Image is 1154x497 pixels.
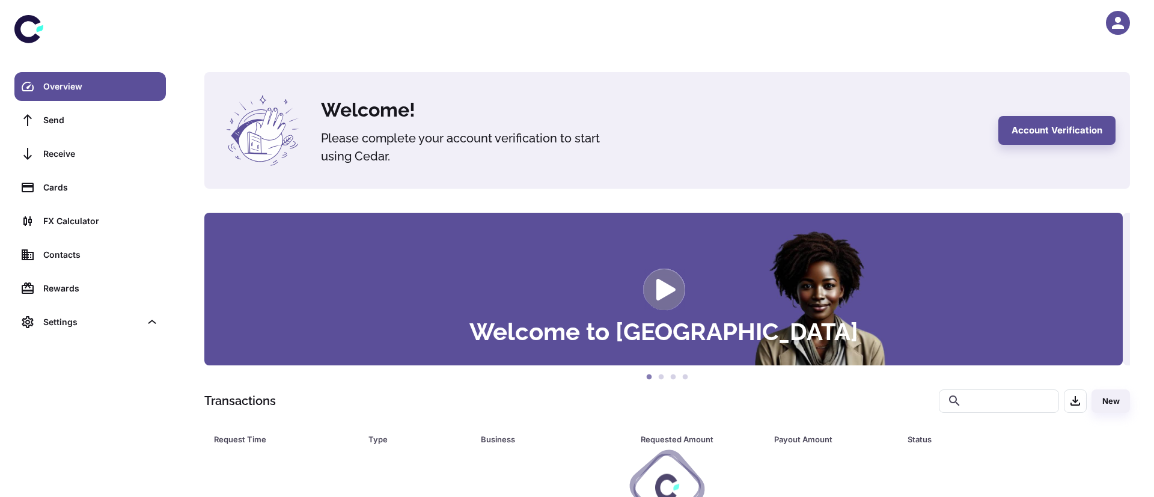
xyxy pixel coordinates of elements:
span: Status [908,431,1080,448]
div: Settings [14,308,166,337]
a: Send [14,106,166,135]
div: Receive [43,147,159,160]
div: Overview [43,80,159,93]
h4: Welcome! [321,96,984,124]
div: Contacts [43,248,159,261]
a: Receive [14,139,166,168]
button: New [1091,389,1130,413]
h3: Welcome to [GEOGRAPHIC_DATA] [469,320,858,344]
div: Settings [43,316,141,329]
div: Send [43,114,159,127]
button: Account Verification [998,116,1116,145]
div: Status [908,431,1064,448]
button: 4 [679,371,691,383]
button: 2 [655,371,667,383]
a: FX Calculator [14,207,166,236]
div: Payout Amount [774,431,878,448]
div: Type [368,431,450,448]
a: Rewards [14,274,166,303]
span: Type [368,431,466,448]
div: Rewards [43,282,159,295]
div: FX Calculator [43,215,159,228]
span: Requested Amount [641,431,760,448]
button: 1 [643,371,655,383]
button: 3 [667,371,679,383]
span: Payout Amount [774,431,893,448]
a: Overview [14,72,166,101]
span: Request Time [214,431,354,448]
div: Cards [43,181,159,194]
div: Requested Amount [641,431,744,448]
h5: Please complete your account verification to start using Cedar. [321,129,621,165]
a: Contacts [14,240,166,269]
a: Cards [14,173,166,202]
h1: Transactions [204,392,276,410]
div: Request Time [214,431,338,448]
